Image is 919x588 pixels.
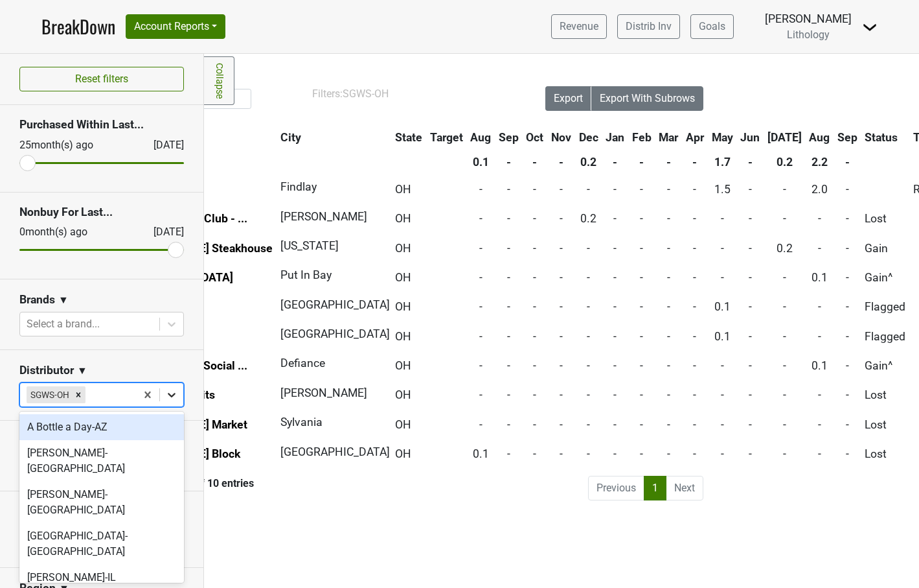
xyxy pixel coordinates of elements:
span: - [533,359,536,372]
span: 0.2 [580,212,596,225]
span: Lithology [787,29,830,41]
span: - [749,388,752,401]
th: - [629,150,655,174]
span: - [587,242,590,255]
span: - [721,212,724,225]
span: - [783,212,786,225]
span: - [693,271,696,284]
span: - [667,271,670,284]
button: Account Reports [126,14,225,39]
span: 1.5 [714,183,731,196]
span: - [560,212,563,225]
span: - [533,330,536,343]
span: - [507,300,510,313]
div: Filters: [312,86,509,102]
span: Target [430,131,463,144]
span: - [640,359,643,372]
span: - [693,388,696,401]
th: - [523,150,547,174]
a: Distrib Inv [617,14,680,39]
span: - [846,330,849,343]
span: - [507,330,510,343]
span: - [749,271,752,284]
span: OH [395,330,411,343]
span: OH [395,388,411,401]
span: - [640,388,643,401]
span: - [587,388,590,401]
span: - [818,388,821,401]
span: - [818,447,821,460]
span: - [533,242,536,255]
span: - [587,330,590,343]
span: - [533,300,536,313]
button: Reset filters [19,67,184,91]
span: - [818,418,821,431]
span: - [818,242,821,255]
span: - [479,271,482,284]
span: - [587,447,590,460]
span: - [507,183,510,196]
th: Oct: activate to sort column ascending [523,126,547,149]
span: - [818,330,821,343]
span: OH [395,212,411,225]
span: - [749,242,752,255]
span: - [613,330,617,343]
span: - [507,359,510,372]
th: - [602,150,628,174]
span: - [533,447,536,460]
span: - [749,183,752,196]
span: - [818,300,821,313]
span: - [613,300,617,313]
h3: Distributor [19,364,74,377]
span: - [640,447,643,460]
span: OH [395,242,411,255]
span: - [640,183,643,196]
span: - [479,300,482,313]
th: Nov: activate to sort column ascending [548,126,574,149]
span: - [479,418,482,431]
span: - [846,418,849,431]
th: - [495,150,522,174]
th: City: activate to sort column ascending [277,126,384,149]
span: [GEOGRAPHIC_DATA] [280,327,390,340]
span: - [613,212,617,225]
td: Gain^ [862,352,909,380]
span: OH [395,300,411,313]
span: - [507,242,510,255]
span: - [721,359,724,372]
span: OH [395,418,411,431]
th: Jan: activate to sort column ascending [602,126,628,149]
div: Remove SGWS-OH [71,386,85,403]
span: - [846,388,849,401]
div: A Bottle a Day-AZ [19,414,184,440]
span: ▼ [77,363,87,379]
span: Defiance [280,357,325,370]
td: Flagged [862,293,909,321]
span: - [721,242,724,255]
span: ▼ [58,292,69,308]
span: - [749,359,752,372]
span: - [846,271,849,284]
th: State: activate to sort column ascending [392,126,425,149]
a: BreakDown [41,13,115,40]
span: - [479,330,482,343]
span: - [783,330,786,343]
th: - [683,150,707,174]
span: - [846,212,849,225]
span: - [640,242,643,255]
span: - [721,271,724,284]
span: OH [395,447,411,460]
span: - [560,388,563,401]
span: - [667,300,670,313]
span: - [783,447,786,460]
span: - [667,388,670,401]
span: [US_STATE] [280,239,339,252]
span: - [783,271,786,284]
span: - [533,183,536,196]
span: - [560,330,563,343]
th: Sep: activate to sort column ascending [834,126,861,149]
span: - [783,300,786,313]
span: - [846,300,849,313]
span: - [479,242,482,255]
div: [PERSON_NAME] [765,10,852,27]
